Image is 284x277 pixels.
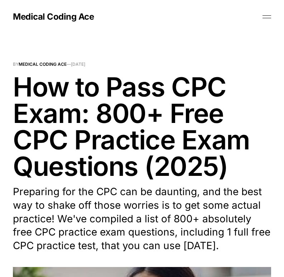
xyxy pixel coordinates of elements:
span: By — [13,62,271,66]
a: Medical Coding Ace [13,13,94,21]
iframe: portal-trigger [167,242,284,277]
time: [DATE] [71,61,85,67]
a: Medical Coding Ace [19,61,67,67]
h1: How to Pass CPC Exam: 800+ Free CPC Practice Exam Questions (2025) [13,74,271,179]
p: Preparing for the CPC can be daunting, and the best way to shake off those worries is to get some... [13,185,271,253]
